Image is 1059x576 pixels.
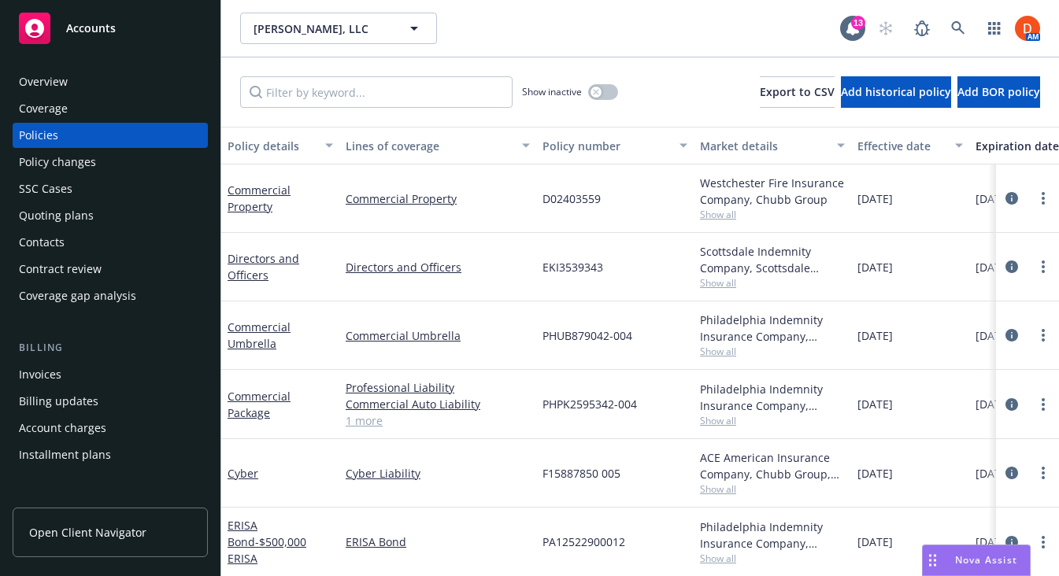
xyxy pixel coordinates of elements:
[700,345,845,358] span: Show all
[857,327,893,344] span: [DATE]
[857,190,893,207] span: [DATE]
[19,442,111,467] div: Installment plans
[1034,463,1053,482] a: more
[700,243,845,276] div: Scottsdale Indemnity Company, Scottsdale Insurance Company (Nationwide), RT Specialty Insurance S...
[13,389,208,414] a: Billing updates
[522,85,582,98] span: Show inactive
[221,127,339,164] button: Policy details
[700,449,845,482] div: ACE American Insurance Company, Chubb Group, CRC Insurance Services
[1034,395,1053,414] a: more
[19,176,72,201] div: SSC Cases
[13,283,208,308] a: Coverage gap analysis
[346,379,530,396] a: Professional Liability
[542,327,632,344] span: PHUB879042-004
[19,257,102,282] div: Contract review
[254,20,390,37] span: [PERSON_NAME], LLC
[942,13,974,44] a: Search
[700,276,845,290] span: Show all
[542,534,625,550] span: PA12522900012
[1015,16,1040,41] img: photo
[240,76,513,108] input: Filter by keyword...
[29,524,146,541] span: Open Client Navigator
[19,389,98,414] div: Billing updates
[1034,189,1053,208] a: more
[1002,395,1021,414] a: circleInformation
[857,534,893,550] span: [DATE]
[240,13,437,44] button: [PERSON_NAME], LLC
[700,138,828,154] div: Market details
[976,465,1011,482] span: [DATE]
[1034,257,1053,276] a: more
[976,259,1011,275] span: [DATE]
[346,259,530,275] a: Directors and Officers
[1002,326,1021,345] a: circleInformation
[760,84,835,99] span: Export to CSV
[228,389,291,420] a: Commercial Package
[542,396,637,412] span: PHPK2595342-004
[700,312,845,345] div: Philadelphia Indemnity Insurance Company, [GEOGRAPHIC_DATA] Insurance Companies
[13,415,208,441] a: Account charges
[228,183,291,214] a: Commercial Property
[13,203,208,228] a: Quoting plans
[542,259,603,275] span: EKI3539343
[1002,533,1021,552] a: circleInformation
[857,138,946,154] div: Effective date
[346,465,530,482] a: Cyber Liability
[700,208,845,221] span: Show all
[19,96,68,121] div: Coverage
[1002,189,1021,208] a: circleInformation
[339,127,536,164] button: Lines of coverage
[922,545,1031,576] button: Nova Assist
[857,259,893,275] span: [DATE]
[976,190,1011,207] span: [DATE]
[228,319,291,351] a: Commercial Umbrella
[700,381,845,414] div: Philadelphia Indemnity Insurance Company, [GEOGRAPHIC_DATA] Insurance Companies
[700,552,845,565] span: Show all
[13,442,208,467] a: Installment plans
[1002,463,1021,482] a: circleInformation
[955,553,1017,567] span: Nova Assist
[976,327,1011,344] span: [DATE]
[346,190,530,207] a: Commercial Property
[957,84,1040,99] span: Add BOR policy
[19,69,68,94] div: Overview
[857,396,893,412] span: [DATE]
[346,396,530,412] a: Commercial Auto Liability
[228,138,316,154] div: Policy details
[542,465,620,482] span: F15887850 005
[841,76,951,108] button: Add historical policy
[346,138,513,154] div: Lines of coverage
[13,340,208,356] div: Billing
[19,150,96,175] div: Policy changes
[760,76,835,108] button: Export to CSV
[906,13,938,44] a: Report a Bug
[694,127,851,164] button: Market details
[19,415,106,441] div: Account charges
[66,22,116,35] span: Accounts
[19,283,136,308] div: Coverage gap analysis
[700,482,845,496] span: Show all
[979,13,1010,44] a: Switch app
[536,127,694,164] button: Policy number
[976,396,1011,412] span: [DATE]
[841,84,951,99] span: Add historical policy
[19,123,58,148] div: Policies
[700,519,845,552] div: Philadelphia Indemnity Insurance Company, [GEOGRAPHIC_DATA] Insurance Companies
[19,230,65,255] div: Contacts
[851,127,969,164] button: Effective date
[700,414,845,427] span: Show all
[346,327,530,344] a: Commercial Umbrella
[542,190,601,207] span: D02403559
[13,257,208,282] a: Contract review
[13,150,208,175] a: Policy changes
[870,13,902,44] a: Start snowing
[13,176,208,201] a: SSC Cases
[857,465,893,482] span: [DATE]
[976,534,1011,550] span: [DATE]
[1002,257,1021,276] a: circleInformation
[13,96,208,121] a: Coverage
[228,534,306,566] span: - $500,000 ERISA
[13,123,208,148] a: Policies
[1034,533,1053,552] a: more
[1034,326,1053,345] a: more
